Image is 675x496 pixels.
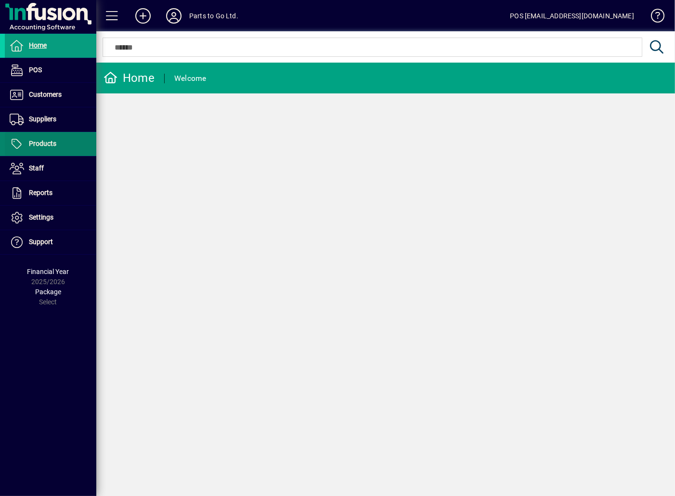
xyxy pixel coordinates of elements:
[27,268,69,275] span: Financial Year
[128,7,158,25] button: Add
[5,58,96,82] a: POS
[5,132,96,156] a: Products
[35,288,61,296] span: Package
[29,115,56,123] span: Suppliers
[29,91,62,98] span: Customers
[5,230,96,254] a: Support
[104,70,155,86] div: Home
[29,140,56,147] span: Products
[5,83,96,107] a: Customers
[644,2,663,33] a: Knowledge Base
[5,181,96,205] a: Reports
[189,8,238,24] div: Parts to Go Ltd.
[510,8,634,24] div: POS [EMAIL_ADDRESS][DOMAIN_NAME]
[29,189,52,196] span: Reports
[5,157,96,181] a: Staff
[158,7,189,25] button: Profile
[5,107,96,131] a: Suppliers
[29,66,42,74] span: POS
[5,206,96,230] a: Settings
[29,238,53,246] span: Support
[29,164,44,172] span: Staff
[174,71,207,86] div: Welcome
[29,213,53,221] span: Settings
[29,41,47,49] span: Home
